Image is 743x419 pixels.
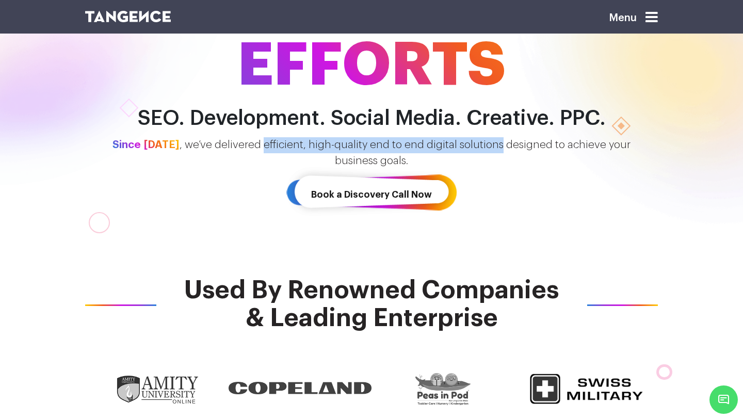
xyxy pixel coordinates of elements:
p: , we’ve delivered efficient, high-quality end to end digital solutions designed to achieve your b... [77,137,666,169]
h2: SEO. Development. Social Media. Creative. PPC. [77,107,666,130]
span: Chat Widget [709,385,738,414]
a: Book a Discovery Call Now [286,169,457,220]
img: pip.png [415,373,471,405]
span: Used By Renowned Companies & Leading Enterprise [85,277,658,332]
img: amitylogo.png [115,373,199,405]
img: Copeland_Standard_Logo_RGB_Blue.jpg [229,382,372,395]
img: logo SVG [85,11,171,22]
span: Since [DATE] [112,139,180,150]
img: logo-for-website.png [530,373,643,405]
